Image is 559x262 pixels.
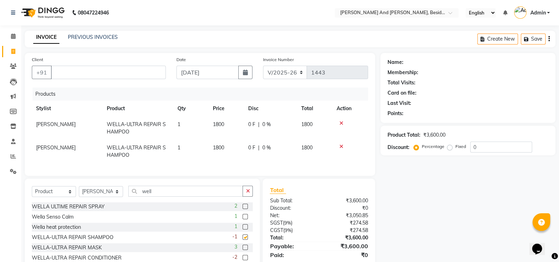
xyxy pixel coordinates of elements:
[319,204,373,212] div: ₹0
[388,131,420,139] div: Product Total:
[232,233,237,240] span: -1
[388,144,409,151] div: Discount:
[270,227,283,233] span: CGST
[264,227,319,234] div: ( )
[262,121,271,128] span: 0 %
[248,144,255,151] span: 0 F
[107,144,166,158] span: WELLA-ULTRA REPAIR SHAMPOO
[234,213,237,220] span: 1
[33,88,373,101] div: Products
[319,197,373,204] div: ₹3,600.00
[301,121,313,127] span: 1800
[319,219,373,227] div: ₹274.58
[173,101,209,117] th: Qty
[284,220,291,226] span: 9%
[264,251,319,259] div: Paid:
[319,227,373,234] div: ₹274.58
[388,110,403,117] div: Points:
[301,144,313,151] span: 1800
[258,144,260,151] span: |
[388,59,403,66] div: Name:
[284,227,291,233] span: 9%
[177,121,180,127] span: 1
[270,220,283,226] span: SGST
[264,204,319,212] div: Discount:
[32,203,105,210] div: WELLA ULTIME REPAIR SPRAY
[521,34,546,44] button: Save
[128,186,243,197] input: Search or Scan
[477,34,518,44] button: Create New
[107,121,166,135] span: WELLA-ULTRA REPAIR SHAMPOO
[244,101,297,117] th: Disc
[32,56,43,63] label: Client
[68,34,118,40] a: PREVIOUS INVOICES
[264,197,319,204] div: Sub Total:
[319,251,373,259] div: ₹0
[234,202,237,210] span: 2
[264,219,319,227] div: ( )
[258,121,260,128] span: |
[176,56,186,63] label: Date
[248,121,255,128] span: 0 F
[232,254,237,261] span: -2
[51,66,166,79] input: Search by Name/Mobile/Email/Code
[319,212,373,219] div: ₹3,050.85
[264,212,319,219] div: Net:
[530,9,546,17] span: Admin
[32,101,103,117] th: Stylist
[423,131,446,139] div: ₹3,600.00
[213,144,224,151] span: 1800
[263,56,294,63] label: Invoice Number
[319,234,373,242] div: ₹3,600.00
[36,121,76,127] span: [PERSON_NAME]
[264,242,319,250] div: Payable:
[103,101,173,117] th: Product
[388,69,418,76] div: Membership:
[18,3,66,23] img: logo
[209,101,244,117] th: Price
[32,254,122,262] div: WELLA-ULTRA REPAIR CONDITIONER
[297,101,332,117] th: Total
[514,6,526,19] img: Admin
[32,234,113,241] div: WELLA-ULTRA REPAIR SHAMPOO
[213,121,224,127] span: 1800
[388,89,417,97] div: Card on file:
[33,31,59,44] a: INVOICE
[32,244,102,251] div: WELLA-ULTRA REPAIR MASK
[529,234,552,255] iframe: chat widget
[36,144,76,151] span: [PERSON_NAME]
[32,224,81,231] div: Wella heat protection
[78,3,109,23] b: 08047224946
[32,213,74,221] div: Wella Senso Calm
[177,144,180,151] span: 1
[262,144,271,151] span: 0 %
[234,223,237,230] span: 1
[270,186,286,194] span: Total
[422,143,444,150] label: Percentage
[234,243,237,251] span: 3
[332,101,368,117] th: Action
[455,143,466,150] label: Fixed
[32,66,52,79] button: +91
[388,100,411,107] div: Last Visit:
[319,242,373,250] div: ₹3,600.00
[388,79,415,87] div: Total Visits:
[264,234,319,242] div: Total:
